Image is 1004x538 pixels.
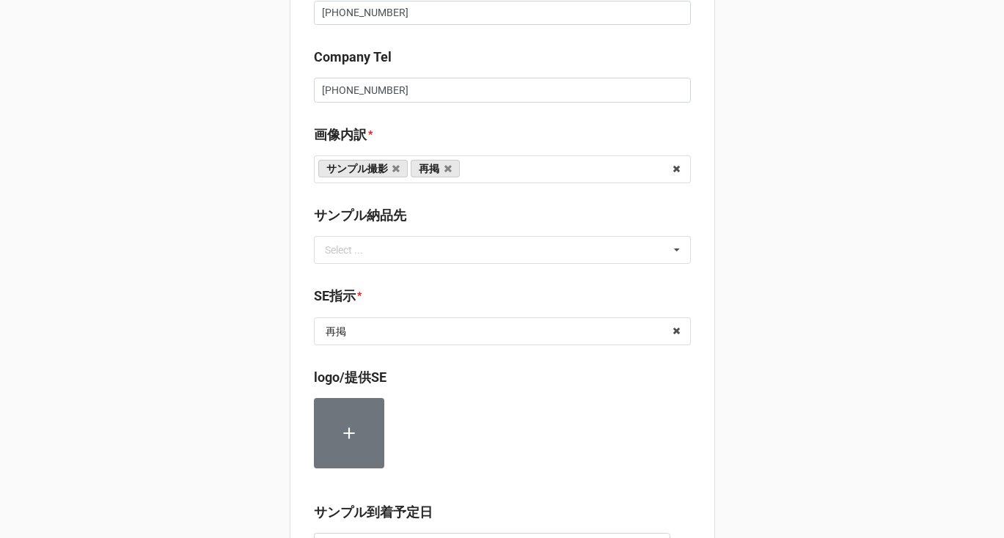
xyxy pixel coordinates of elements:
[314,205,406,226] label: サンプル納品先
[314,286,356,306] label: SE指示
[318,160,408,177] a: サンプル撮影
[321,242,384,259] div: Select ...
[314,502,433,523] label: サンプル到着予定日
[411,160,460,177] a: 再掲
[314,367,386,388] label: logo/提供SE
[314,47,392,67] label: Company Tel
[326,326,346,336] div: 再掲
[314,125,367,145] label: 画像内訳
